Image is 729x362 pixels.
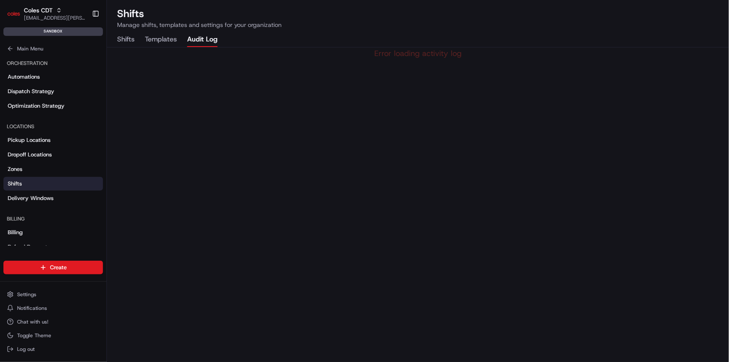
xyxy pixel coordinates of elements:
[8,88,54,95] span: Dispatch Strategy
[17,45,43,52] span: Main Menu
[24,6,53,15] button: Coles CDT
[9,34,156,48] p: Welcome 👋
[29,90,108,97] div: We're available if you need us!
[50,264,67,271] span: Create
[17,346,35,353] span: Log out
[8,73,40,81] span: Automations
[9,125,15,132] div: 📗
[3,70,103,84] a: Automations
[7,7,21,21] img: Coles CDT
[145,84,156,94] button: Start new chat
[5,121,69,136] a: 📗Knowledge Base
[3,240,103,254] a: Refund Requests
[3,133,103,147] a: Pickup Locations
[3,43,103,55] button: Main Menu
[69,121,141,136] a: 💻API Documentation
[3,56,103,70] div: Orchestration
[72,125,79,132] div: 💻
[3,177,103,191] a: Shifts
[85,145,103,151] span: Pylon
[117,32,135,47] button: Shifts
[29,82,140,90] div: Start new chat
[24,15,85,21] button: [EMAIL_ADDRESS][PERSON_NAME][PERSON_NAME][DOMAIN_NAME]
[117,21,282,29] p: Manage shifts, templates and settings for your organization
[3,3,88,24] button: Coles CDTColes CDT[EMAIL_ADDRESS][PERSON_NAME][PERSON_NAME][DOMAIN_NAME]
[107,47,729,59] div: Error loading activity log
[8,194,53,202] span: Delivery Windows
[8,165,22,173] span: Zones
[17,291,36,298] span: Settings
[3,226,103,239] a: Billing
[3,302,103,314] button: Notifications
[8,229,23,236] span: Billing
[9,9,26,26] img: Nash
[17,305,47,312] span: Notifications
[17,124,65,132] span: Knowledge Base
[9,82,24,97] img: 1736555255976-a54dd68f-1ca7-489b-9aae-adbdc363a1c4
[3,120,103,133] div: Locations
[3,330,103,341] button: Toggle Theme
[3,27,103,36] div: sandbox
[3,99,103,113] a: Optimization Strategy
[145,32,177,47] button: Templates
[8,136,50,144] span: Pickup Locations
[17,318,48,325] span: Chat with us!
[8,180,22,188] span: Shifts
[3,288,103,300] button: Settings
[8,102,65,110] span: Optimization Strategy
[3,261,103,274] button: Create
[3,212,103,226] div: Billing
[3,85,103,98] a: Dispatch Strategy
[3,148,103,162] a: Dropoff Locations
[3,162,103,176] a: Zones
[8,151,52,159] span: Dropoff Locations
[117,7,282,21] h1: Shifts
[81,124,137,132] span: API Documentation
[3,343,103,355] button: Log out
[3,316,103,328] button: Chat with us!
[3,191,103,205] a: Delivery Windows
[22,55,141,64] input: Clear
[8,243,50,251] span: Refund Requests
[17,332,51,339] span: Toggle Theme
[187,32,218,47] button: Audit Log
[60,144,103,151] a: Powered byPylon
